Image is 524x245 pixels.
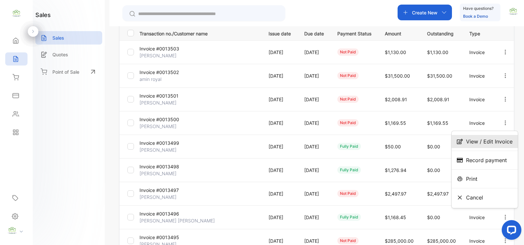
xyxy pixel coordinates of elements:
div: not paid [337,119,359,126]
span: Cancel [466,194,483,201]
a: Point of Sale [35,65,102,79]
div: not paid [337,237,359,244]
div: not paid [337,96,359,103]
p: [DATE] [304,49,324,56]
p: [DATE] [269,167,291,174]
p: amin royal [140,76,180,83]
span: $1,169.55 [385,120,406,126]
p: Invoice #0013496 [140,210,180,217]
span: Record payment [466,156,507,164]
p: Create New [412,9,438,16]
p: Invoice #0013497 [140,187,180,194]
h1: sales [35,10,51,19]
img: logo [11,9,21,18]
span: View / Edit Invoice [466,138,513,145]
p: [DATE] [269,214,291,221]
span: $2,008.91 [385,97,407,102]
p: [DATE] [304,190,324,197]
iframe: LiveChat chat widget [496,217,524,245]
p: Due date [304,29,324,37]
div: not paid [337,190,359,197]
p: [PERSON_NAME] [140,99,180,106]
p: [PERSON_NAME] [PERSON_NAME] [140,217,215,224]
span: $2,497.97 [385,191,406,197]
p: [PERSON_NAME] [140,194,180,200]
p: Invoice [469,237,489,244]
div: fully paid [337,143,361,150]
p: [DATE] [304,120,324,126]
span: $50.00 [385,144,401,149]
span: $2,497.97 [427,191,449,197]
img: avatar [508,7,518,16]
p: Invoice #0013498 [140,163,180,170]
a: Quotes [35,48,102,61]
p: Invoice [469,96,489,103]
p: [PERSON_NAME] [140,52,180,59]
p: Invoice [469,120,489,126]
p: Outstanding [427,29,456,37]
div: not paid [337,72,359,79]
span: $1,276.94 [385,167,406,173]
button: avatar [508,5,518,20]
p: Invoice #0013502 [140,69,180,76]
span: $0.00 [427,144,440,149]
span: $0.00 [427,167,440,173]
p: Invoice [469,49,489,56]
p: Point of Sale [52,68,79,75]
p: [DATE] [269,143,291,150]
span: $1,168.45 [385,215,406,220]
span: $1,130.00 [385,49,406,55]
p: [PERSON_NAME] [140,146,180,153]
p: [DATE] [269,237,291,244]
span: $31,500.00 [385,73,410,79]
p: Invoice [469,214,489,221]
p: [DATE] [269,49,291,56]
img: profile [7,226,17,236]
p: Invoice #0013503 [140,45,180,52]
p: [DATE] [304,237,324,244]
p: [DATE] [269,190,291,197]
p: [DATE] [269,120,291,126]
p: Transaction no./Customer name [140,29,260,37]
p: Invoice [469,72,489,79]
p: [DATE] [269,96,291,103]
p: Issue date [269,29,291,37]
button: Create New [398,5,452,20]
span: $285,000.00 [427,238,456,244]
p: Payment Status [337,29,371,37]
div: not paid [337,48,359,56]
p: Invoice #0013500 [140,116,180,123]
p: Type [469,29,489,37]
span: $1,169.55 [427,120,448,126]
p: Quotes [52,51,68,58]
p: [DATE] [304,167,324,174]
span: Print [466,175,477,183]
span: $285,000.00 [385,238,414,244]
div: fully paid [337,166,361,174]
p: [PERSON_NAME] [140,123,180,130]
a: Book a Demo [463,14,488,19]
p: Invoice #0013495 [140,234,180,241]
a: Sales [35,31,102,45]
p: [DATE] [304,214,324,221]
span: $2,008.91 [427,97,449,102]
p: [DATE] [304,72,324,79]
div: fully paid [337,214,361,221]
span: $1,130.00 [427,49,448,55]
p: [DATE] [304,96,324,103]
p: [DATE] [269,72,291,79]
p: Amount [385,29,414,37]
span: $31,500.00 [427,73,452,79]
p: Invoice #0013499 [140,140,180,146]
p: Sales [52,34,64,41]
p: Have questions? [463,5,494,12]
p: [PERSON_NAME] [140,170,180,177]
span: $0.00 [427,215,440,220]
p: [DATE] [304,143,324,150]
p: Invoice #0013501 [140,92,180,99]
